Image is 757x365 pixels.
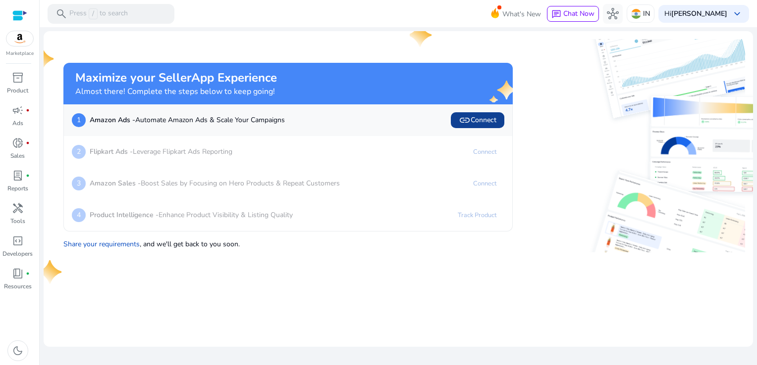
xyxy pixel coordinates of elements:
[6,50,34,57] p: Marketplace
[90,178,340,188] p: Boost Sales by Focusing on Hero Products & Repeat Customers
[2,249,33,258] p: Developers
[547,6,599,22] button: chatChat Now
[26,272,30,275] span: fiber_manual_record
[90,115,135,125] b: Amazon Ads -
[90,179,141,188] b: Amazon Sales -
[459,114,496,126] span: Connect
[12,72,24,84] span: inventory_2
[75,71,277,85] h2: Maximize your SellerApp Experience
[75,87,277,96] h4: Almost there! Complete the steps below to keep going!
[72,177,86,190] p: 3
[12,235,24,247] span: code_blocks
[459,114,471,126] span: link
[643,5,650,22] p: IN
[90,210,159,220] b: Product Intelligence -
[26,108,30,112] span: fiber_manual_record
[40,260,63,284] img: one-star.svg
[12,104,24,116] span: campaign
[671,9,727,18] b: [PERSON_NAME]
[7,86,28,95] p: Product
[450,207,504,223] a: Track Product
[603,4,623,24] button: hub
[26,174,30,178] span: fiber_manual_record
[72,208,86,222] p: 4
[465,176,504,191] a: Connect
[12,345,24,357] span: dark_mode
[90,146,232,157] p: Leverage Flipkart Ads Reporting
[12,119,23,128] p: Ads
[55,8,67,20] span: search
[69,8,128,19] p: Press to search
[12,137,24,149] span: donut_small
[90,147,133,156] b: Flipkart Ads -
[6,31,33,46] img: amazon.svg
[63,239,140,249] a: Share your requirements
[7,184,28,193] p: Reports
[631,9,641,19] img: in.svg
[89,8,98,19] span: /
[72,113,86,127] p: 1
[12,202,24,214] span: handyman
[72,145,86,159] p: 2
[90,115,285,125] p: Automate Amazon Ads & Scale Your Campaigns
[4,282,32,291] p: Resources
[10,151,25,160] p: Sales
[607,8,619,20] span: hub
[26,141,30,145] span: fiber_manual_record
[10,217,25,226] p: Tools
[63,235,513,249] p: , and we'll get back to you soon.
[563,9,595,18] span: Chat Now
[664,10,727,17] p: Hi
[731,8,743,20] span: keyboard_arrow_down
[32,47,55,71] img: one-star.svg
[551,9,561,19] span: chat
[410,23,433,47] img: one-star.svg
[451,112,504,128] button: linkConnect
[12,268,24,279] span: book_4
[12,170,24,182] span: lab_profile
[502,5,541,23] span: What's New
[465,144,504,160] a: Connect
[90,210,293,220] p: Enhance Product Visibility & Listing Quality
